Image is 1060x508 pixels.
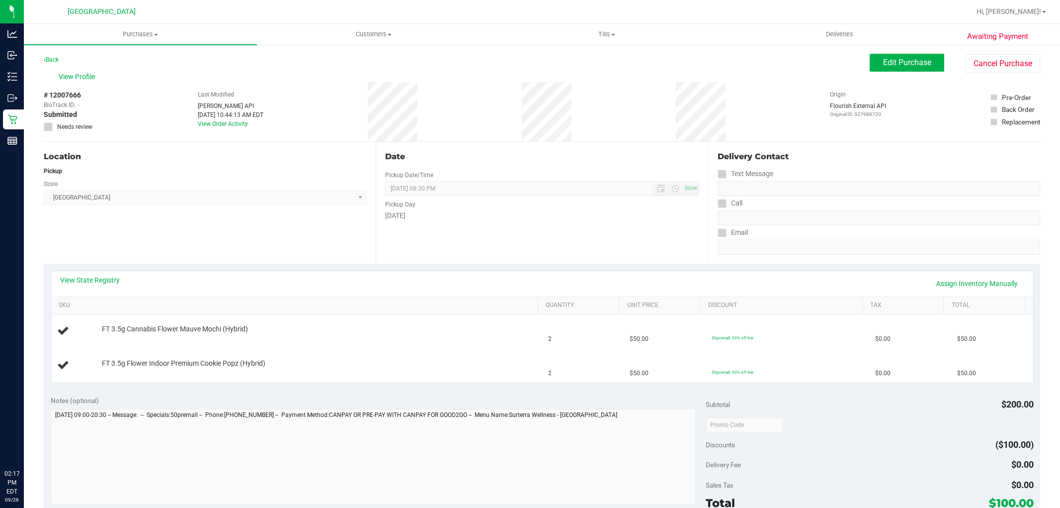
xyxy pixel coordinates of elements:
[257,30,489,39] span: Customers
[548,369,552,378] span: 2
[708,302,859,309] a: Discount
[198,102,263,110] div: [PERSON_NAME] API
[7,114,17,124] inline-svg: Retail
[1011,480,1034,490] span: $0.00
[44,56,59,63] a: Back
[930,275,1024,292] a: Assign Inventory Manually
[995,439,1034,450] span: ($100.00)
[723,24,956,45] a: Deliveries
[1002,104,1035,114] div: Back Order
[706,417,783,432] input: Promo Code
[718,196,742,210] label: Call
[630,334,649,344] span: $50.00
[706,461,741,469] span: Delivery Fee
[952,302,1021,309] a: Total
[60,275,120,285] a: View State Registry
[875,369,891,378] span: $0.00
[51,397,99,405] span: Notes (optional)
[957,369,976,378] span: $50.00
[59,302,534,309] a: SKU
[10,428,40,458] iframe: Resource center
[706,481,734,489] span: Sales Tax
[78,101,80,109] span: -
[977,7,1041,15] span: Hi, [PERSON_NAME]!
[712,370,753,375] span: 50premall: 50% off line
[44,109,77,120] span: Submitted
[1001,399,1034,409] span: $200.00
[630,369,649,378] span: $50.00
[68,7,136,16] span: [GEOGRAPHIC_DATA]
[718,210,1040,225] input: Format: (999) 999-9999
[830,102,886,118] div: Flourish External API
[870,54,944,72] button: Edit Purchase
[957,334,976,344] span: $50.00
[24,30,257,39] span: Purchases
[712,335,753,340] span: 50premall: 50% off line
[870,302,940,309] a: Tax
[59,72,98,82] span: View Profile
[7,136,17,146] inline-svg: Reports
[830,90,846,99] label: Origin
[548,334,552,344] span: 2
[4,469,19,496] p: 02:17 PM EDT
[7,72,17,82] inline-svg: Inventory
[24,24,257,45] a: Purchases
[490,24,723,45] a: Tills
[44,151,367,163] div: Location
[198,90,234,99] label: Last Modified
[257,24,490,45] a: Customers
[57,122,92,131] span: Needs review
[44,180,58,189] label: Store
[875,334,891,344] span: $0.00
[1002,117,1040,127] div: Replacement
[813,30,867,39] span: Deliveries
[1002,93,1031,102] div: Pre-Order
[546,302,615,309] a: Quantity
[706,401,730,408] span: Subtotal
[4,496,19,504] p: 09/26
[718,181,1040,196] input: Format: (999) 999-9999
[44,168,62,175] strong: Pickup
[627,302,697,309] a: Unit Price
[967,31,1028,42] span: Awaiting Payment
[7,93,17,103] inline-svg: Outbound
[102,324,248,334] span: FT 3.5g Cannabis Flower Mauve Mochi (Hybrid)
[385,171,433,180] label: Pickup Date/Time
[830,110,886,118] p: Original ID: 327988720
[7,29,17,39] inline-svg: Analytics
[706,436,735,454] span: Discounts
[966,54,1040,73] button: Cancel Purchase
[718,151,1040,163] div: Delivery Contact
[7,50,17,60] inline-svg: Inbound
[718,167,773,181] label: Text Message
[198,110,263,119] div: [DATE] 10:44:13 AM EDT
[385,151,699,163] div: Date
[102,359,265,368] span: FT 3.5g Flower Indoor Premium Cookie Popz (Hybrid)
[718,225,748,240] label: Email
[44,101,76,109] span: BioTrack ID:
[44,90,81,101] span: # 12007666
[883,58,931,67] span: Edit Purchase
[198,120,248,127] a: View Order Activity
[385,200,415,209] label: Pickup Day
[1011,459,1034,470] span: $0.00
[385,210,699,221] div: [DATE]
[490,30,723,39] span: Tills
